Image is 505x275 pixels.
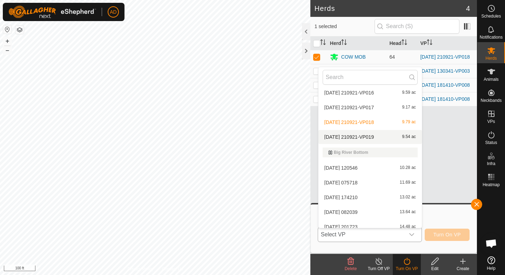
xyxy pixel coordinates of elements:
span: 9.59 ac [402,90,416,95]
span: Turn On VP [433,232,461,237]
li: 2025-08-14 210921-VP019 [318,130,422,144]
span: 11.69 ac [400,180,416,185]
p-sorticon: Activate to sort [402,40,407,46]
div: Turn On VP [393,266,421,272]
button: Turn On VP [425,229,470,241]
a: Open chat [481,233,502,254]
img: Gallagher Logo [8,6,96,18]
span: 4 [466,3,470,14]
span: Notifications [480,35,503,39]
p-sorticon: Activate to sort [427,40,432,46]
span: 1 selected [315,23,375,30]
span: 64 [389,54,395,60]
span: Select VP [318,228,405,242]
button: Reset Map [3,25,12,34]
p-sorticon: Activate to sort [320,40,326,46]
li: 2025-06-24 082039 [318,205,422,219]
span: Delete [345,266,357,271]
span: [DATE] 075718 [324,180,358,185]
div: Turn Off VP [365,266,393,272]
input: Search [323,70,418,85]
span: Infra [487,162,495,166]
li: 2025-06-22 120546 [318,161,422,175]
a: [DATE] 181410-VP008 [420,82,470,88]
span: 10.28 ac [400,165,416,170]
li: 2025-06-24 201723 [318,220,422,234]
span: AD [110,8,116,16]
a: [DATE] 130341-VP003 [420,68,470,74]
span: [DATE] 210921-VP016 [324,90,374,95]
p-sorticon: Activate to sort [341,40,347,46]
span: 9.79 ac [402,120,416,125]
span: [DATE] 120546 [324,165,358,170]
li: 2025-08-14 210921-VP016 [318,86,422,100]
span: Animals [484,77,499,81]
span: Neckbands [480,98,501,103]
li: 2025-08-14 210921-VP018 [318,115,422,129]
span: [DATE] 174210 [324,195,358,200]
button: – [3,46,12,54]
button: + [3,37,12,45]
div: dropdown trigger [405,228,419,242]
div: Big River Bottom [328,150,412,155]
span: [DATE] 210921-VP017 [324,105,374,110]
li: 2025-06-23 075718 [318,176,422,190]
a: [DATE] 210921-VP018 [420,54,470,60]
th: Herd [327,37,387,50]
div: Create [449,266,477,272]
th: VP [417,37,477,50]
span: [DATE] 082039 [324,210,358,215]
span: Heatmap [483,183,500,187]
div: Edit [421,266,449,272]
span: [DATE] 210921-VP019 [324,135,374,139]
span: Herds [485,56,497,60]
h2: Herds [315,4,466,13]
span: [DATE] 210921-VP018 [324,120,374,125]
span: 13.64 ac [400,210,416,215]
div: COW MOB [341,53,366,61]
button: Map Layers [15,26,24,34]
span: 14.48 ac [400,224,416,229]
li: 2025-08-14 210921-VP017 [318,100,422,114]
a: Contact Us [162,266,183,272]
a: [DATE] 181410-VP008 [420,96,470,102]
li: 2025-06-23 174210 [318,190,422,204]
span: 13.02 ac [400,195,416,200]
span: 9.54 ac [402,135,416,139]
span: Help [487,266,496,270]
th: Head [386,37,417,50]
a: Help [477,254,505,273]
a: Privacy Policy [127,266,154,272]
span: [DATE] 201723 [324,224,358,229]
span: VPs [487,119,495,124]
span: Status [485,140,497,145]
span: 9.17 ac [402,105,416,110]
span: Schedules [481,14,501,18]
input: Search (S) [375,19,459,34]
